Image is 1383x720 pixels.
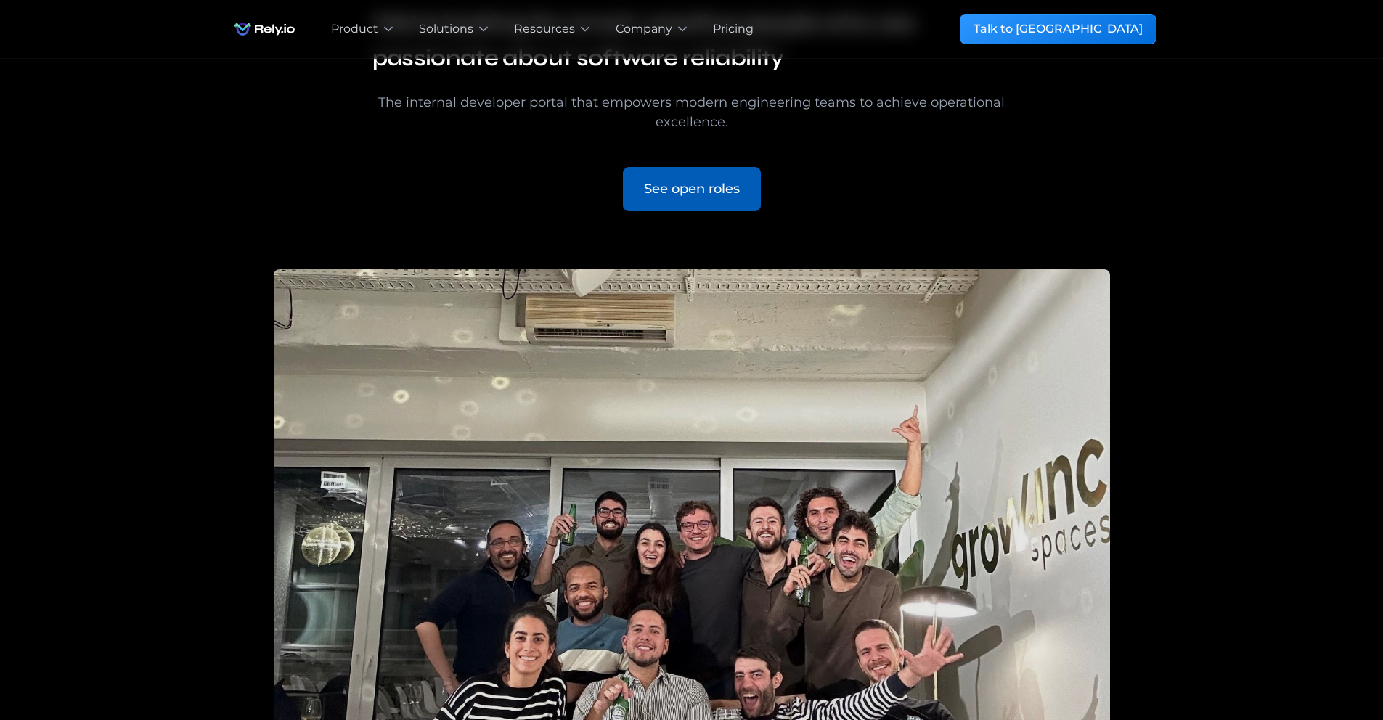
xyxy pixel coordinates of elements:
[331,20,378,38] div: Product
[227,15,302,44] a: home
[419,20,473,38] div: Solutions
[644,179,740,199] div: See open roles
[514,20,575,38] div: Resources
[713,20,754,38] a: Pricing
[623,167,761,211] a: See open roles
[227,15,302,44] img: Rely.io logo
[616,20,672,38] div: Company
[960,14,1156,44] a: Talk to [GEOGRAPHIC_DATA]
[372,93,1011,132] div: The internal developer portal that empowers modern engineering teams to achieve operational excel...
[1287,624,1363,700] iframe: Chatbot
[974,20,1143,38] div: Talk to [GEOGRAPHIC_DATA]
